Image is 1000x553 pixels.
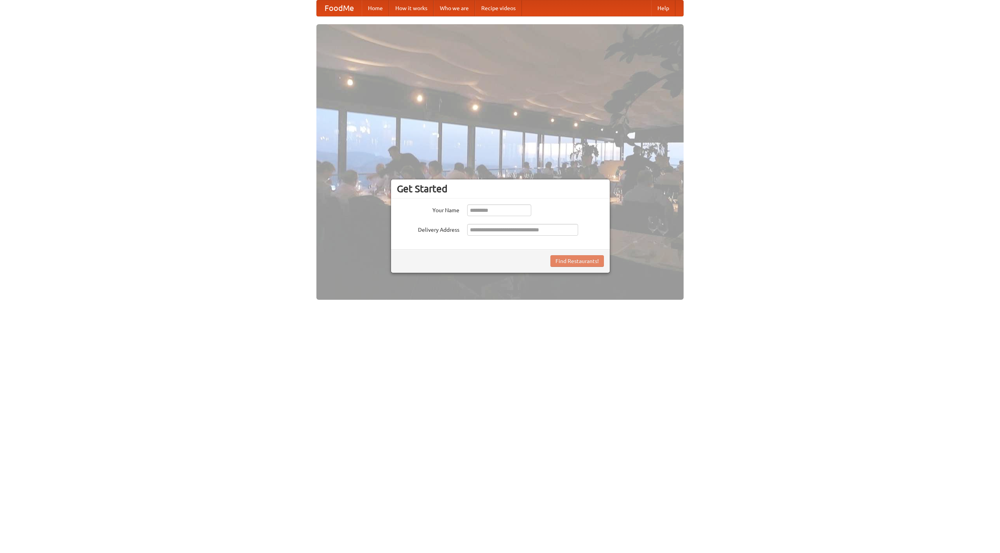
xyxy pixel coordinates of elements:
a: How it works [389,0,434,16]
label: Your Name [397,204,459,214]
label: Delivery Address [397,224,459,234]
a: Recipe videos [475,0,522,16]
a: Home [362,0,389,16]
a: Help [651,0,675,16]
a: Who we are [434,0,475,16]
button: Find Restaurants! [550,255,604,267]
a: FoodMe [317,0,362,16]
h3: Get Started [397,183,604,195]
